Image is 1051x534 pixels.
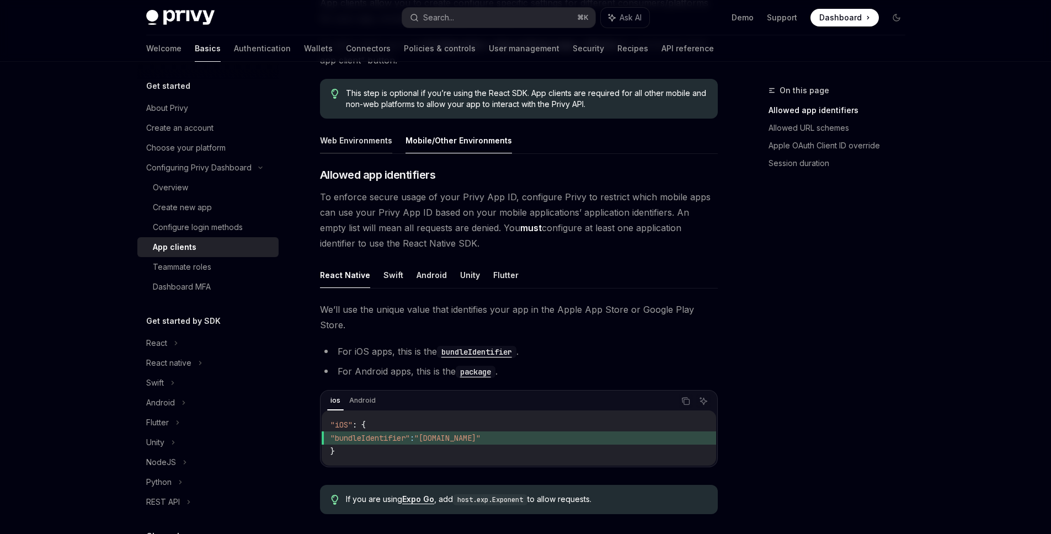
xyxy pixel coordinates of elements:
div: REST API [146,495,180,509]
a: About Privy [137,98,279,118]
span: "[DOMAIN_NAME]" [414,433,481,443]
a: Policies & controls [404,35,476,62]
span: Ask AI [620,12,642,23]
span: "iOS" [330,420,353,430]
div: Choose your platform [146,141,226,154]
div: React [146,337,167,350]
a: Allowed URL schemes [769,119,914,137]
button: Ask AI [601,8,649,28]
span: To enforce secure usage of your Privy App ID, configure Privy to restrict which mobile apps can u... [320,189,718,251]
li: For Android apps, this is the . [320,364,718,379]
a: bundleIdentifier [437,346,516,357]
div: Teammate roles [153,260,211,274]
a: Overview [137,178,279,197]
li: For iOS apps, this is the . [320,344,718,359]
a: Basics [195,35,221,62]
div: NodeJS [146,456,176,469]
div: Create new app [153,201,212,214]
img: dark logo [146,10,215,25]
div: Unity [146,436,164,449]
a: Teammate roles [137,257,279,277]
div: Configure login methods [153,221,243,234]
span: We’ll use the unique value that identifies your app in the Apple App Store or Google Play Store. [320,302,718,333]
a: Allowed app identifiers [769,102,914,119]
code: host.exp.Exponent [453,494,527,505]
code: bundleIdentifier [437,346,516,358]
span: : [410,433,414,443]
div: Python [146,476,172,489]
div: Configuring Privy Dashboard [146,161,252,174]
a: Apple OAuth Client ID override [769,137,914,154]
span: Allowed app identifiers [320,167,436,183]
svg: Tip [331,89,339,99]
span: } [330,446,335,456]
button: Android [417,262,447,288]
strong: must [520,222,542,233]
div: App clients [153,241,196,254]
span: On this page [780,84,829,97]
a: Choose your platform [137,138,279,158]
button: Web Environments [320,127,392,153]
svg: Tip [331,495,339,505]
button: React Native [320,262,370,288]
a: Dashboard MFA [137,277,279,297]
span: : { [353,420,366,430]
h5: Get started by SDK [146,314,221,328]
a: Create an account [137,118,279,138]
button: Unity [460,262,480,288]
div: Android [146,396,175,409]
code: package [456,366,495,378]
button: Flutter [493,262,519,288]
div: Dashboard MFA [153,280,211,293]
button: Mobile/Other Environments [406,127,512,153]
h5: Get started [146,79,190,93]
a: Dashboard [810,9,879,26]
a: App clients [137,237,279,257]
a: Connectors [346,35,391,62]
a: Security [573,35,604,62]
div: Search... [423,11,454,24]
span: If you are using , add to allow requests. [346,494,706,505]
span: "bundleIdentifier" [330,433,410,443]
div: React native [146,356,191,370]
a: package [456,366,495,377]
a: Expo Go [402,494,434,504]
button: Ask AI [696,394,711,408]
div: Flutter [146,416,169,429]
a: Support [767,12,797,23]
a: Configure login methods [137,217,279,237]
a: User management [489,35,559,62]
a: API reference [661,35,714,62]
a: Welcome [146,35,182,62]
div: Android [346,394,379,407]
a: Session duration [769,154,914,172]
button: Toggle dark mode [888,9,905,26]
div: Create an account [146,121,214,135]
a: Recipes [617,35,648,62]
div: Overview [153,181,188,194]
button: Swift [383,262,403,288]
a: Demo [732,12,754,23]
span: Dashboard [819,12,862,23]
div: ios [327,394,344,407]
button: Search...⌘K [402,8,595,28]
a: Create new app [137,197,279,217]
span: ⌘ K [577,13,589,22]
button: Copy the contents from the code block [679,394,693,408]
a: Authentication [234,35,291,62]
span: This step is optional if you’re using the React SDK. App clients are required for all other mobil... [346,88,706,110]
a: Wallets [304,35,333,62]
div: Swift [146,376,164,389]
div: About Privy [146,102,188,115]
